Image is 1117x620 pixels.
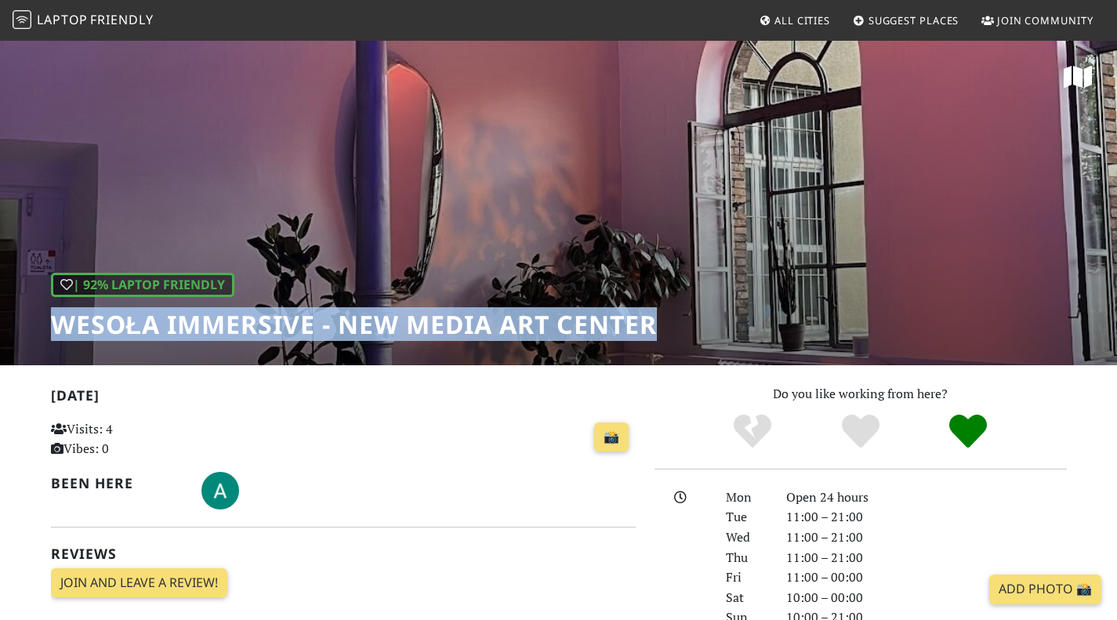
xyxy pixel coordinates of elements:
[51,310,658,339] h1: Wesoła Immersive - New Media Art Center
[13,7,154,34] a: LaptopFriendly LaptopFriendly
[51,387,636,410] h2: [DATE]
[997,13,1093,27] span: Join Community
[655,384,1067,404] p: Do you like working from here?
[201,480,239,498] span: Aleksandra R.
[716,588,776,608] div: Sat
[777,548,1076,568] div: 11:00 – 21:00
[37,11,88,28] span: Laptop
[716,548,776,568] div: Thu
[716,507,776,528] div: Tue
[13,10,31,29] img: LaptopFriendly
[975,6,1100,34] a: Join Community
[989,575,1101,604] a: Add Photo 📸
[753,6,836,34] a: All Cities
[777,488,1076,508] div: Open 24 hours
[774,13,830,27] span: All Cities
[807,412,915,451] div: Yes
[90,11,153,28] span: Friendly
[51,546,636,562] h2: Reviews
[51,419,234,459] p: Visits: 4 Vibes: 0
[51,273,234,298] div: | 92% Laptop Friendly
[777,567,1076,588] div: 11:00 – 00:00
[51,475,183,491] h2: Been here
[201,472,239,509] img: 6742-aleksandra.jpg
[869,13,959,27] span: Suggest Places
[914,412,1022,451] div: Definitely!
[777,507,1076,528] div: 11:00 – 21:00
[847,6,966,34] a: Suggest Places
[716,567,776,588] div: Fri
[698,412,807,451] div: No
[716,488,776,508] div: Mon
[594,422,629,452] a: 📸
[51,568,227,598] a: Join and leave a review!
[716,528,776,548] div: Wed
[777,588,1076,608] div: 10:00 – 00:00
[777,528,1076,548] div: 11:00 – 21:00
